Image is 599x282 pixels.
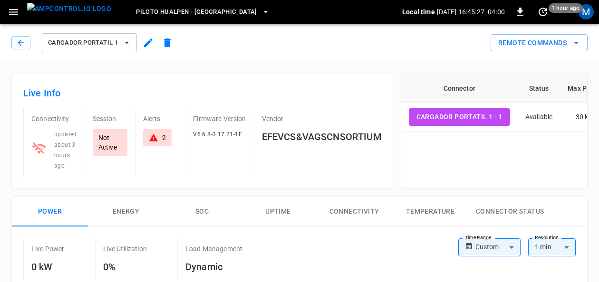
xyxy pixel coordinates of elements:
[316,197,392,227] button: Connectivity
[579,4,594,19] div: profile-icon
[27,3,111,15] img: ampcontrol.io logo
[136,7,257,18] span: Piloto Hualpen - [GEOGRAPHIC_DATA]
[88,197,164,227] button: Energy
[518,103,560,132] td: Available
[31,259,65,274] h6: 0 kW
[103,259,147,274] h6: 0%
[409,108,510,126] button: Cargador Portatil 1 - 1
[143,114,178,123] p: Alerts
[48,38,118,48] span: Cargador Portatil 1
[549,3,583,13] span: 1 hour ago
[54,131,77,169] span: updated about 3 hours ago
[262,114,381,123] p: Vendor
[12,197,88,227] button: Power
[465,234,492,242] label: Time Range
[193,131,242,138] span: V6.6.8-3.17.21-1E
[185,259,242,274] h6: Dynamic
[491,34,588,52] div: remote commands options
[31,244,65,254] p: Live Power
[93,114,127,123] p: Session
[193,114,246,123] p: Firmware Version
[98,133,122,152] p: Not Active
[437,7,505,17] p: [DATE] 16:45:27 -04:00
[164,197,240,227] button: SOC
[132,3,273,21] button: Piloto Hualpen - [GEOGRAPHIC_DATA]
[475,238,521,256] div: Custom
[528,238,576,256] div: 1 min
[401,74,518,103] th: Connector
[240,197,316,227] button: Uptime
[535,234,559,242] label: Resolution
[103,244,147,254] p: Live Utilization
[392,197,468,227] button: Temperature
[468,197,551,227] button: Connector Status
[262,129,381,144] h6: EFEVCS&VAGSCNSORTIUM
[42,33,137,52] button: Cargador Portatil 1
[23,85,381,101] h6: Live Info
[535,4,551,19] button: set refresh interval
[518,74,560,103] th: Status
[491,34,588,52] button: Remote Commands
[162,133,166,142] div: 2
[402,7,435,17] p: Local time
[185,244,242,254] p: Load Management
[31,114,77,123] p: Connectivity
